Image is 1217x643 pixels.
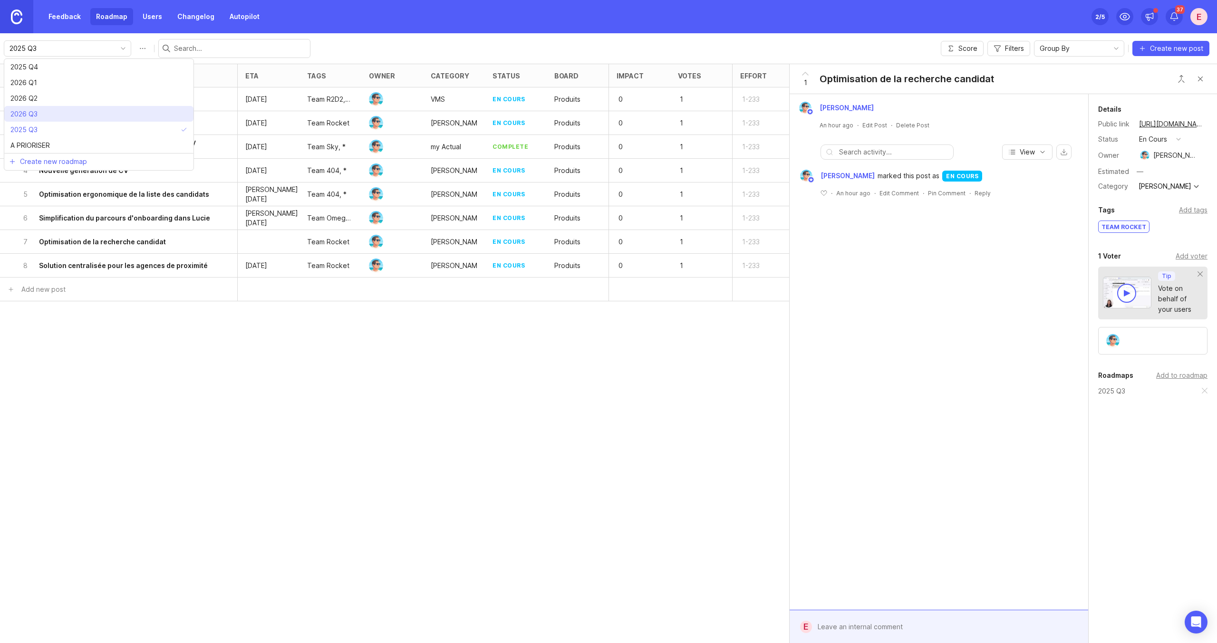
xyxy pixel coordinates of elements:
[1098,204,1115,216] div: Tags
[820,121,853,129] a: An hour ago
[678,188,707,201] p: 1
[307,142,346,152] p: Team Sky, *
[11,10,22,24] img: Canny Home
[1172,69,1191,88] button: Close button
[554,190,580,199] div: Produits
[740,188,770,201] p: 1-233
[21,182,211,206] button: 5Optimisation ergonomique de la liste des candidats
[307,237,349,247] p: Team Rocket
[1098,370,1133,381] div: Roadmaps
[245,142,267,152] p: [DATE]
[493,119,525,127] div: en cours
[928,189,966,197] div: Pin Comment
[879,189,919,197] div: Edit Comment
[1098,181,1131,192] div: Category
[1132,41,1209,56] button: Create new post
[820,72,994,86] div: Optimisation de la recherche candidat
[740,140,770,154] p: 1-233
[1134,165,1146,178] div: —
[20,157,87,166] span: Create new roadmap
[942,171,982,182] div: en cours
[1056,144,1072,160] button: export comments
[21,190,29,199] p: 5
[493,214,525,222] div: en cours
[431,118,477,128] p: [PERSON_NAME]
[1098,150,1131,161] div: Owner
[307,213,354,223] p: Team Omega, *
[1190,8,1207,25] button: E
[10,62,38,72] span: 2025 Q4
[1020,147,1035,157] span: View
[617,235,646,249] p: 0
[21,206,211,230] button: 6Simplification du parcours d'onboarding dans Lucie
[740,211,770,225] p: 1-233
[740,259,770,272] p: 1-233
[807,108,814,115] img: member badge
[493,95,525,103] div: en cours
[1106,334,1120,347] img: Benjamin Hareau
[1098,104,1121,115] div: Details
[431,72,469,79] div: category
[245,95,267,104] p: [DATE]
[1034,40,1124,57] div: toggle menu
[839,147,948,157] input: Search activity...
[794,170,878,182] a: Benjamin Hareau[PERSON_NAME]
[21,213,29,223] p: 6
[740,93,770,106] p: 1-233
[431,190,477,199] p: [PERSON_NAME]
[431,95,445,104] p: VMS
[431,261,477,270] div: Lucie
[431,213,477,223] p: [PERSON_NAME]
[307,95,354,104] p: Team R2D2, Team Rocket, *
[307,261,349,270] div: Team Rocket
[678,164,707,177] p: 1
[431,237,477,247] p: [PERSON_NAME]
[617,211,646,225] p: 0
[821,171,875,181] span: [PERSON_NAME]
[493,143,528,151] div: complete
[1162,272,1171,280] p: Tip
[554,142,580,152] p: Produits
[1002,144,1053,160] button: View
[554,261,580,270] div: Produits
[554,166,580,175] p: Produits
[800,621,812,633] div: E
[1098,168,1129,175] div: Estimated
[369,116,383,130] img: Benjamin Hareau
[431,118,477,128] div: Lucie
[1179,205,1207,215] div: Add tags
[1091,8,1109,25] button: 2/5
[878,171,939,181] span: marked this post as
[39,261,208,270] h6: Solution centralisée pour les agences de proximité
[1099,221,1149,232] div: Team Rocket
[21,237,29,247] p: 7
[369,92,383,106] img: Benjamin Hareau
[857,121,859,129] div: ·
[116,45,131,52] svg: toggle icon
[10,140,50,151] span: A PRIORISER
[10,109,38,119] span: 2026 Q3
[1140,151,1149,160] img: Benjamin Hareau
[172,8,220,25] a: Changelog
[137,8,168,25] a: Users
[554,237,580,247] p: Produits
[554,213,580,223] p: Produits
[21,284,66,295] div: Add new post
[307,118,349,128] div: Team Rocket
[891,121,892,129] div: ·
[245,261,267,270] p: [DATE]
[1098,250,1121,262] div: 1 Voter
[678,235,707,249] p: 1
[1185,611,1207,633] div: Open Intercom Messenger
[431,142,461,152] div: my Actual
[678,140,707,154] p: 1
[617,93,646,106] p: 0
[1109,45,1124,52] svg: toggle icon
[678,211,707,225] p: 1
